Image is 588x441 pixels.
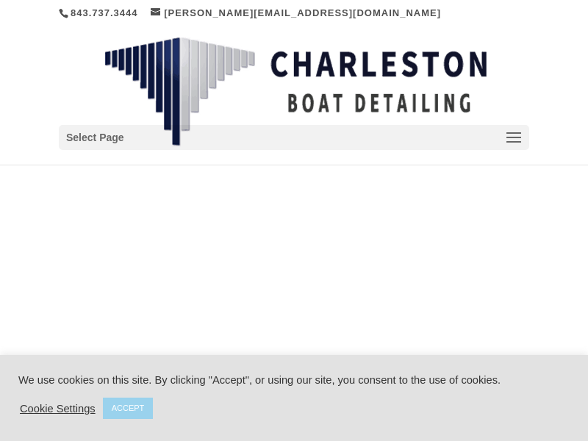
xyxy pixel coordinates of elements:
a: [PERSON_NAME][EMAIL_ADDRESS][DOMAIN_NAME] [151,7,441,18]
img: Charleston Boat Detailing [104,37,487,147]
a: ACCEPT [103,398,154,419]
span: Select Page [66,129,124,146]
a: Cookie Settings [20,402,96,415]
a: 843.737.3444 [71,7,138,18]
div: We use cookies on this site. By clicking "Accept", or using our site, you consent to the use of c... [18,373,570,387]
